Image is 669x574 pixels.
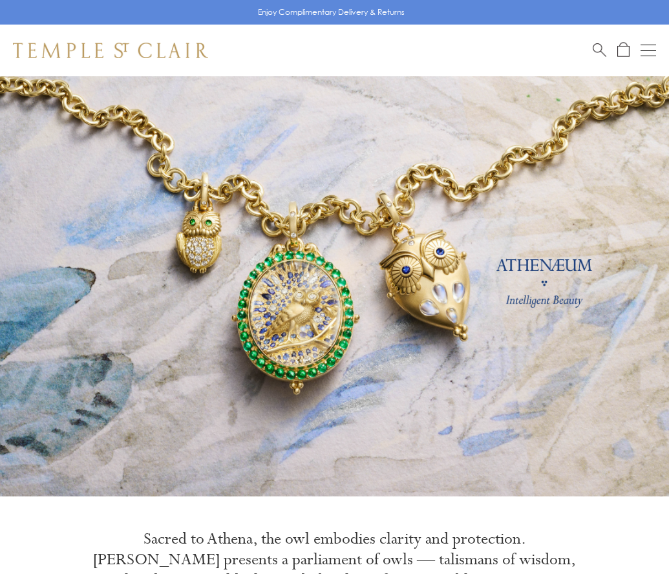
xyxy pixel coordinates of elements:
a: Search [593,42,606,58]
a: Open Shopping Bag [617,42,630,58]
p: Enjoy Complimentary Delivery & Returns [258,6,405,19]
img: Temple St. Clair [13,43,208,58]
button: Open navigation [641,43,656,58]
